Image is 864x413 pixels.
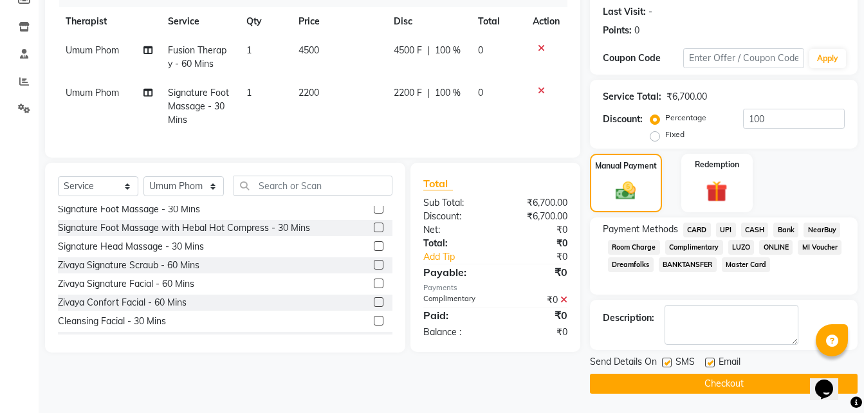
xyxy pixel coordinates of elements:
[66,87,119,98] span: Umum Phom
[299,87,319,98] span: 2200
[603,90,661,104] div: Service Total:
[58,203,200,216] div: Signature Foot Massage - 30 Mins
[58,240,204,253] div: Signature Head Massage - 30 Mins
[414,237,495,250] div: Total:
[414,223,495,237] div: Net:
[168,44,226,69] span: Fusion Therapy - 60 Mins
[291,7,386,36] th: Price
[495,223,577,237] div: ₹0
[722,257,771,272] span: Master Card
[495,210,577,223] div: ₹6,700.00
[414,210,495,223] div: Discount:
[394,86,422,100] span: 2200 F
[676,355,695,371] span: SMS
[665,129,685,140] label: Fixed
[683,48,804,68] input: Enter Offer / Coupon Code
[648,5,652,19] div: -
[810,362,851,400] iframe: chat widget
[435,44,461,57] span: 100 %
[495,196,577,210] div: ₹6,700.00
[809,49,846,68] button: Apply
[759,240,793,255] span: ONLINE
[683,223,711,237] span: CARD
[804,223,840,237] span: NearBuy
[666,90,707,104] div: ₹6,700.00
[66,44,119,56] span: Umum Phom
[695,159,739,170] label: Redemption
[234,176,392,196] input: Search or Scan
[58,333,168,347] div: Luxurious Pedicure- 60Min
[495,307,577,323] div: ₹0
[603,51,683,65] div: Coupon Code
[239,7,291,36] th: Qty
[665,240,723,255] span: Complimentary
[427,44,430,57] span: |
[58,221,310,235] div: Signature Foot Massage with Hebal Hot Compress - 30 Mins
[299,44,319,56] span: 4500
[168,87,229,125] span: Signature Foot Massage - 30 Mins
[495,264,577,280] div: ₹0
[58,277,194,291] div: Zivaya Signature Facial - 60 Mins
[716,223,736,237] span: UPI
[478,44,483,56] span: 0
[58,315,166,328] div: Cleansing Facial - 30 Mins
[414,307,495,323] div: Paid:
[798,240,841,255] span: MI Voucher
[160,7,239,36] th: Service
[414,293,495,307] div: Complimentary
[414,326,495,339] div: Balance :
[495,326,577,339] div: ₹0
[246,44,252,56] span: 1
[495,293,577,307] div: ₹0
[741,223,769,237] span: CASH
[414,196,495,210] div: Sub Total:
[509,250,577,264] div: ₹0
[470,7,525,36] th: Total
[595,160,657,172] label: Manual Payment
[773,223,798,237] span: Bank
[608,240,660,255] span: Room Charge
[719,355,740,371] span: Email
[58,7,160,36] th: Therapist
[590,355,657,371] span: Send Details On
[603,223,678,236] span: Payment Methods
[414,250,509,264] a: Add Tip
[427,86,430,100] span: |
[590,374,858,394] button: Checkout
[634,24,639,37] div: 0
[423,177,453,190] span: Total
[495,237,577,250] div: ₹0
[58,259,199,272] div: Zivaya Signature Scraub - 60 Mins
[603,5,646,19] div: Last Visit:
[435,86,461,100] span: 100 %
[665,112,706,124] label: Percentage
[414,264,495,280] div: Payable:
[394,44,422,57] span: 4500 F
[386,7,471,36] th: Disc
[246,87,252,98] span: 1
[478,87,483,98] span: 0
[728,240,755,255] span: LUZO
[58,296,187,309] div: Zivaya Confort Facial - 60 Mins
[603,113,643,126] div: Discount:
[608,257,654,272] span: Dreamfolks
[603,24,632,37] div: Points:
[423,282,567,293] div: Payments
[525,7,567,36] th: Action
[699,178,734,205] img: _gift.svg
[603,311,654,325] div: Description:
[659,257,717,272] span: BANKTANSFER
[609,179,642,203] img: _cash.svg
